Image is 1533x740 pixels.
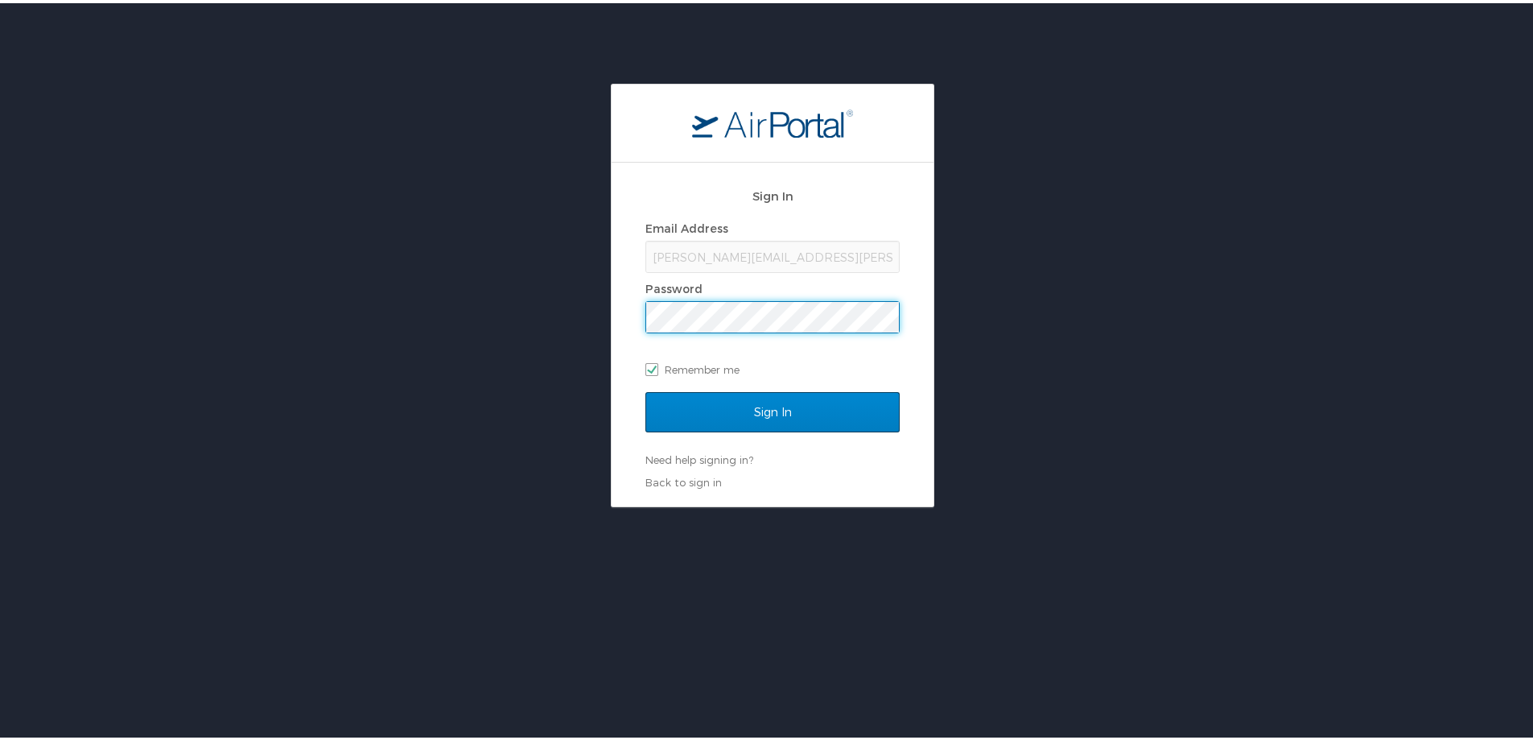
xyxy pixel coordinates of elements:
img: logo [692,105,853,134]
label: Remember me [645,354,900,378]
label: Email Address [645,218,728,232]
label: Password [645,279,703,292]
a: Back to sign in [645,473,722,486]
a: Need help signing in? [645,450,753,463]
input: Sign In [645,389,900,429]
h2: Sign In [645,184,900,202]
